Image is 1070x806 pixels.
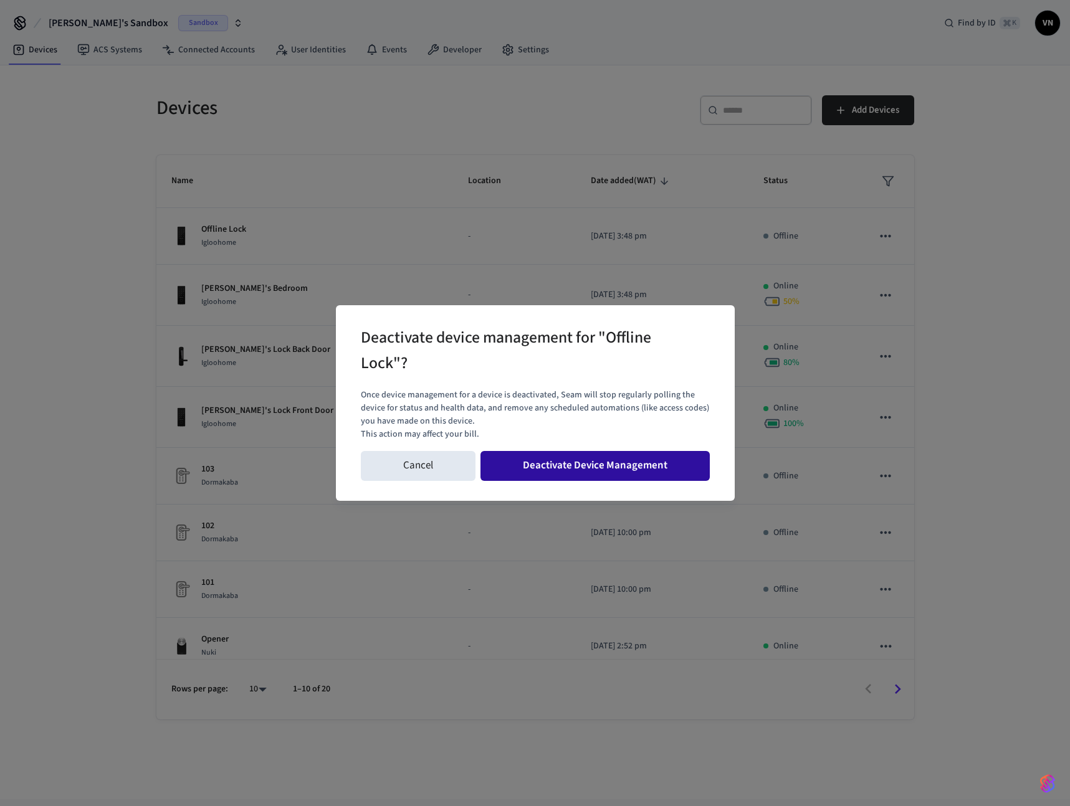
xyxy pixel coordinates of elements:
[480,451,710,481] button: Deactivate Device Management
[361,428,710,441] p: This action may affect your bill.
[361,451,475,481] button: Cancel
[361,389,710,428] p: Once device management for a device is deactivated, Seam will stop regularly polling the device f...
[361,320,675,384] h2: Deactivate device management for "Offline Lock"?
[1040,774,1055,794] img: SeamLogoGradient.69752ec5.svg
